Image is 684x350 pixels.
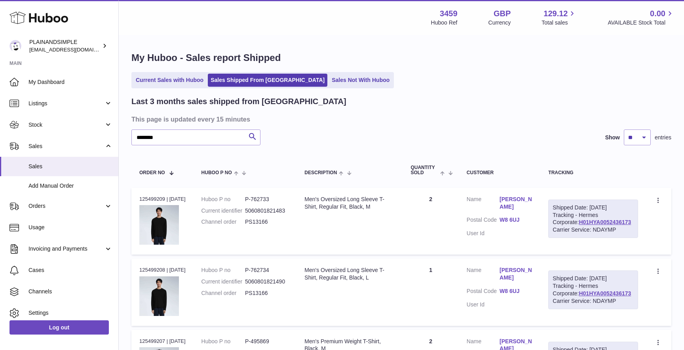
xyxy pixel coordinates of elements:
[28,78,112,86] span: My Dashboard
[329,74,392,87] a: Sales Not With Huboo
[28,202,104,210] span: Orders
[304,170,337,175] span: Description
[139,338,186,345] div: 125499207 | [DATE]
[29,38,101,53] div: PLAINANDSIMPLE
[201,170,232,175] span: Huboo P no
[608,8,674,27] a: 0.00 AVAILABLE Stock Total
[553,297,634,305] div: Carrier Service: NDAYMP
[440,8,458,19] strong: 3459
[304,266,395,282] div: Men's Oversized Long Sleeve T-Shirt, Regular Fit, Black, L
[9,40,21,52] img: duco@plainandsimple.com
[131,96,346,107] h2: Last 3 months sales shipped from [GEOGRAPHIC_DATA]
[139,266,186,274] div: 125499208 | [DATE]
[467,301,500,308] dt: User Id
[139,205,179,245] img: 34591682708049.jpeg
[543,8,568,19] span: 129.12
[201,289,245,297] dt: Channel order
[467,196,500,213] dt: Name
[245,218,289,226] dd: PS13166
[245,196,289,203] dd: P-762733
[28,266,112,274] span: Cases
[201,207,245,215] dt: Current identifier
[28,245,104,253] span: Invoicing and Payments
[500,216,532,224] a: W8 6UJ
[403,259,458,325] td: 1
[28,163,112,170] span: Sales
[467,216,500,226] dt: Postal Code
[541,19,577,27] span: Total sales
[29,46,116,53] span: [EMAIL_ADDRESS][DOMAIN_NAME]
[139,276,179,316] img: 34591682708054.jpeg
[655,134,671,141] span: entries
[28,288,112,295] span: Channels
[548,270,638,309] div: Tracking - Hermes Corporate:
[500,287,532,295] a: W8 6UJ
[28,121,104,129] span: Stock
[28,143,104,150] span: Sales
[500,266,532,282] a: [PERSON_NAME]
[201,218,245,226] dt: Channel order
[579,290,631,297] a: H01HYA0052436173
[201,266,245,274] dt: Huboo P no
[304,196,395,211] div: Men's Oversized Long Sleeve T-Shirt, Regular Fit, Black, M
[133,74,206,87] a: Current Sales with Huboo
[131,115,669,124] h3: This page is updated every 15 minutes
[139,170,165,175] span: Order No
[28,182,112,190] span: Add Manual Order
[553,226,634,234] div: Carrier Service: NDAYMP
[201,278,245,285] dt: Current identifier
[139,196,186,203] div: 125499209 | [DATE]
[467,287,500,297] dt: Postal Code
[467,170,532,175] div: Customer
[410,165,438,175] span: Quantity Sold
[548,170,638,175] div: Tracking
[548,200,638,238] div: Tracking - Hermes Corporate:
[245,289,289,297] dd: PS13166
[494,8,511,19] strong: GBP
[201,338,245,345] dt: Huboo P no
[28,224,112,231] span: Usage
[245,266,289,274] dd: P-762734
[245,338,289,345] dd: P-495869
[488,19,511,27] div: Currency
[208,74,327,87] a: Sales Shipped From [GEOGRAPHIC_DATA]
[500,196,532,211] a: [PERSON_NAME]
[650,8,665,19] span: 0.00
[28,309,112,317] span: Settings
[467,230,500,237] dt: User Id
[245,278,289,285] dd: 5060801821490
[431,19,458,27] div: Huboo Ref
[579,219,631,225] a: H01HYA0052436173
[201,196,245,203] dt: Huboo P no
[28,100,104,107] span: Listings
[403,188,458,255] td: 2
[553,275,634,282] div: Shipped Date: [DATE]
[605,134,620,141] label: Show
[9,320,109,335] a: Log out
[131,51,671,64] h1: My Huboo - Sales report Shipped
[467,266,500,283] dt: Name
[245,207,289,215] dd: 5060801821483
[608,19,674,27] span: AVAILABLE Stock Total
[541,8,577,27] a: 129.12 Total sales
[553,204,634,211] div: Shipped Date: [DATE]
